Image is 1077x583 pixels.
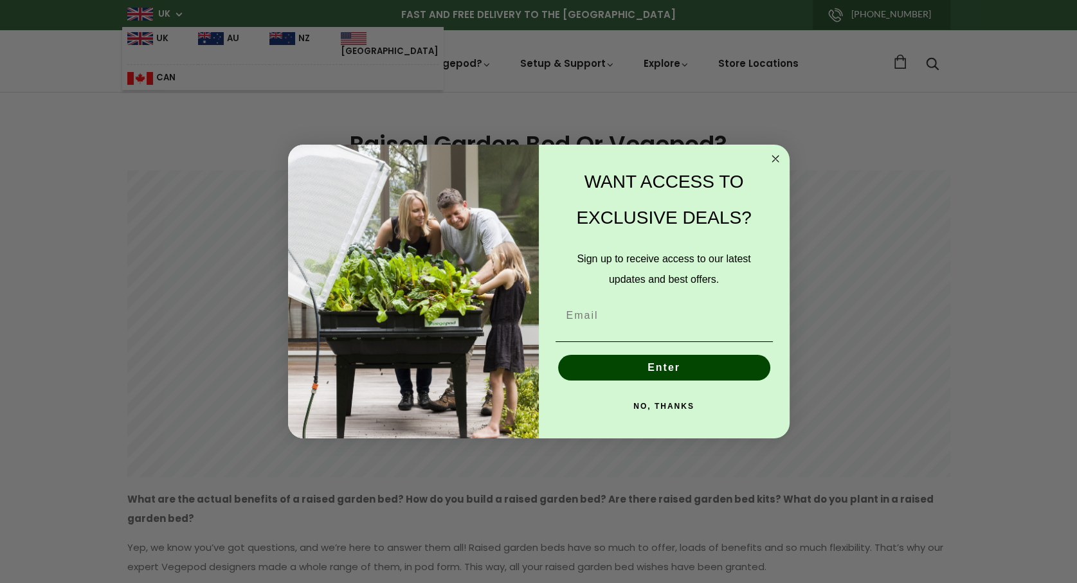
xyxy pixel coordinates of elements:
[576,172,751,228] span: WANT ACCESS TO EXCLUSIVE DEALS?
[556,341,773,342] img: underline
[577,253,750,285] span: Sign up to receive access to our latest updates and best offers.
[288,145,539,438] img: e9d03583-1bb1-490f-ad29-36751b3212ff.jpeg
[556,303,773,328] input: Email
[558,355,770,381] button: Enter
[768,151,783,166] button: Close dialog
[556,393,773,419] button: NO, THANKS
